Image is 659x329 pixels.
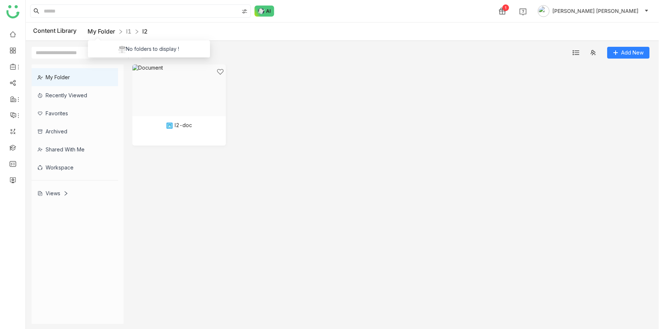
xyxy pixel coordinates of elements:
img: help.svg [519,8,527,15]
button: [PERSON_NAME] [PERSON_NAME] [536,5,650,17]
a: l2 [142,28,147,35]
img: list.svg [573,49,579,56]
img: logo [6,5,19,18]
div: 1 [502,4,509,11]
div: Favorites [32,104,118,122]
a: My Folder [88,28,115,35]
img: avatar [538,5,549,17]
span: [PERSON_NAME] [PERSON_NAME] [552,7,638,15]
div: Workspace [32,158,118,176]
img: png.svg [166,122,173,129]
img: ask-buddy-normal.svg [254,6,274,17]
div: Archived [32,122,118,140]
a: l1 [126,28,131,35]
div: Content Library [33,27,147,36]
img: No data [118,46,126,53]
button: Add New [607,47,649,59]
div: My Folder [32,68,118,86]
div: No folders to display ! [94,45,204,53]
div: Recently Viewed [32,86,118,104]
span: Add New [621,49,644,57]
div: l2-doc [166,122,192,129]
div: Shared with me [32,140,118,158]
div: Views [38,190,68,196]
img: Document [132,64,226,116]
img: search-type.svg [242,8,247,14]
